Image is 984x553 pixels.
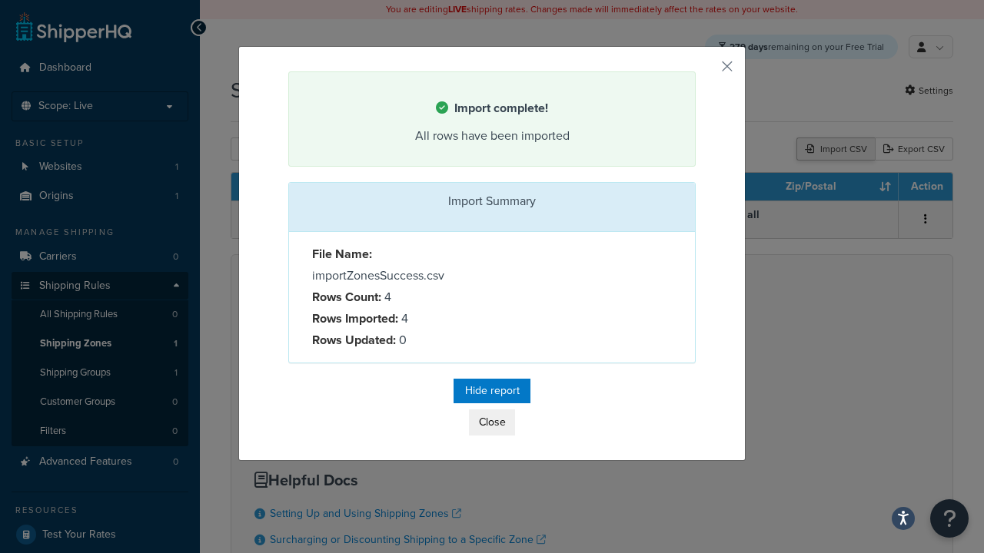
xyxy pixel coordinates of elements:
div: importZonesSuccess.csv 4 4 0 [301,243,492,351]
strong: Rows Imported: [312,310,398,327]
button: Close [469,409,515,435]
div: All rows have been imported [308,125,676,147]
strong: Rows Updated: [312,331,396,349]
strong: Rows Count: [312,288,381,306]
button: Hide report [454,379,530,403]
strong: File Name: [312,245,372,263]
h4: Import complete! [308,99,676,118]
h3: Import Summary [301,194,683,208]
